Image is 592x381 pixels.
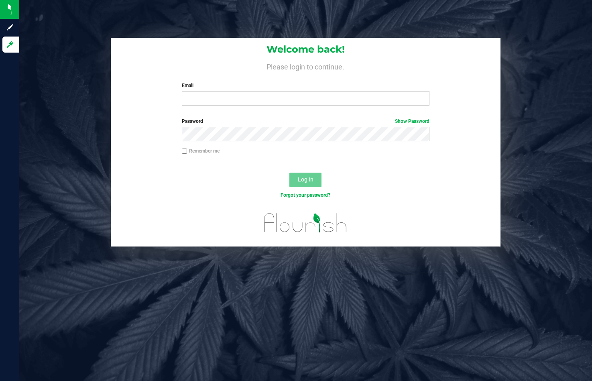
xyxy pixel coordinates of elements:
h4: Please login to continue. [111,61,500,71]
span: Log In [298,176,313,183]
label: Remember me [182,147,220,155]
h1: Welcome back! [111,44,500,55]
span: Password [182,118,203,124]
button: Log In [289,173,321,187]
a: Forgot your password? [281,192,330,198]
label: Email [182,82,430,89]
a: Show Password [395,118,429,124]
inline-svg: Sign up [6,23,14,31]
img: flourish_logo.svg [257,207,354,238]
inline-svg: Log in [6,41,14,49]
input: Remember me [182,149,187,154]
